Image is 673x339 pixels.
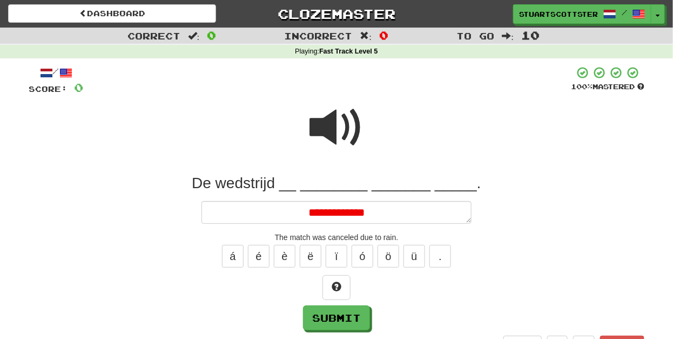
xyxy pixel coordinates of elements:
div: Mastered [571,82,644,92]
span: / [622,9,627,16]
button: . [429,245,451,268]
span: 0 [207,29,216,42]
span: 0 [74,81,83,94]
strong: Fast Track Level 5 [319,48,378,55]
button: ë [300,245,321,268]
div: De wedstrijd __ ________ _______ _____. [29,174,644,193]
span: To go [457,30,495,41]
div: The match was canceled due to rain. [29,232,644,243]
span: 100 % [571,82,593,91]
button: Hint! [322,275,351,300]
a: stuartscottster / [513,4,651,24]
button: ö [378,245,399,268]
span: stuartscottster [519,9,598,19]
span: Correct [127,30,180,41]
span: : [188,31,200,41]
button: ü [403,245,425,268]
button: ï [326,245,347,268]
span: Incorrect [285,30,353,41]
button: é [248,245,270,268]
span: : [502,31,514,41]
button: è [274,245,295,268]
button: á [222,245,244,268]
span: : [360,31,372,41]
button: ó [352,245,373,268]
span: Score: [29,84,68,94]
span: 10 [521,29,540,42]
a: Clozemaster [232,4,440,23]
span: 0 [379,29,388,42]
button: Submit [303,305,370,330]
a: Dashboard [8,4,216,23]
div: / [29,66,83,79]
